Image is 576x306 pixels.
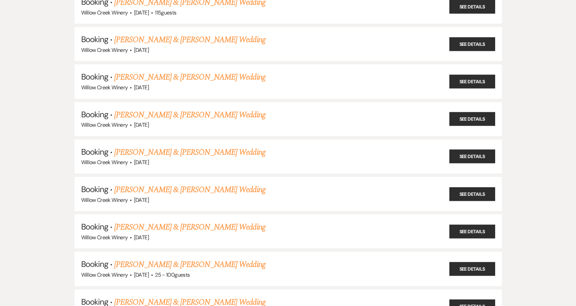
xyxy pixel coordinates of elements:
[155,271,190,278] span: 25 - 100 guests
[81,259,108,269] span: Booking
[114,258,265,271] a: [PERSON_NAME] & [PERSON_NAME] Wedding
[134,9,149,16] span: [DATE]
[81,147,108,157] span: Booking
[81,184,108,194] span: Booking
[81,84,128,91] span: Willow Creek Winery
[134,84,149,91] span: [DATE]
[114,109,265,121] a: [PERSON_NAME] & [PERSON_NAME] Wedding
[81,121,128,128] span: Willow Creek Winery
[81,47,128,54] span: Willow Creek Winery
[81,221,108,232] span: Booking
[449,262,495,276] a: See Details
[134,196,149,204] span: [DATE]
[449,112,495,126] a: See Details
[81,34,108,44] span: Booking
[155,9,176,16] span: 115 guests
[81,271,128,278] span: Willow Creek Winery
[81,9,128,16] span: Willow Creek Winery
[134,121,149,128] span: [DATE]
[449,224,495,238] a: See Details
[114,71,265,83] a: [PERSON_NAME] & [PERSON_NAME] Wedding
[81,109,108,120] span: Booking
[81,196,128,204] span: Willow Creek Winery
[114,146,265,158] a: [PERSON_NAME] & [PERSON_NAME] Wedding
[81,71,108,82] span: Booking
[114,184,265,196] a: [PERSON_NAME] & [PERSON_NAME] Wedding
[134,234,149,241] span: [DATE]
[449,75,495,89] a: See Details
[81,234,128,241] span: Willow Creek Winery
[81,159,128,166] span: Willow Creek Winery
[449,37,495,51] a: See Details
[449,187,495,201] a: See Details
[134,159,149,166] span: [DATE]
[449,150,495,163] a: See Details
[134,47,149,54] span: [DATE]
[114,34,265,46] a: [PERSON_NAME] & [PERSON_NAME] Wedding
[134,271,149,278] span: [DATE]
[114,221,265,233] a: [PERSON_NAME] & [PERSON_NAME] Wedding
